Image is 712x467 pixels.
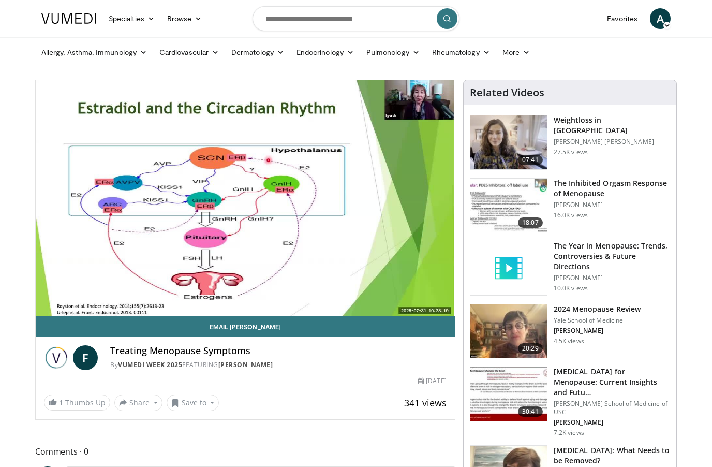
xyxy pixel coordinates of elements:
span: 341 views [404,397,447,409]
button: Save to [167,395,219,411]
img: VuMedi Logo [41,13,96,24]
a: Rheumatology [426,42,496,63]
a: More [496,42,536,63]
p: 7.2K views [554,429,584,437]
h3: The Year in Menopause: Trends, Controversies & Future Directions [554,241,670,272]
a: Specialties [102,8,161,29]
img: 283c0f17-5e2d-42ba-a87c-168d447cdba4.150x105_q85_crop-smart_upscale.jpg [470,179,547,232]
h3: [MEDICAL_DATA]: What Needs to be Removed? [554,445,670,466]
h4: Related Videos [470,86,544,99]
input: Search topics, interventions [253,6,459,31]
p: Yale School of Medicine [554,316,641,325]
div: [DATE] [418,376,446,386]
p: [PERSON_NAME] [PERSON_NAME] [554,138,670,146]
a: Favorites [601,8,644,29]
img: video_placeholder_short.svg [470,241,547,295]
p: 27.5K views [554,148,588,156]
p: [PERSON_NAME] [554,274,670,282]
a: The Year in Menopause: Trends, Controversies & Future Directions [PERSON_NAME] 10.0K views [470,241,670,296]
a: Vumedi Week 2025 [118,360,182,369]
video-js: Video Player [36,80,455,316]
a: 20:29 2024 Menopause Review Yale School of Medicine [PERSON_NAME] 4.5K views [470,304,670,359]
img: Vumedi Week 2025 [44,345,69,370]
h3: 2024 Menopause Review [554,304,641,314]
span: 30:41 [518,406,543,417]
h3: The Inhibited Orgasm Response of Menopause [554,178,670,199]
p: [PERSON_NAME] [554,327,641,335]
p: 16.0K views [554,211,588,220]
span: 07:41 [518,155,543,165]
a: Cardiovascular [153,42,225,63]
a: 18:07 The Inhibited Orgasm Response of Menopause [PERSON_NAME] 16.0K views [470,178,670,233]
a: Pulmonology [360,42,426,63]
p: 10.0K views [554,284,588,293]
h4: Treating Menopause Symptoms [110,345,447,357]
p: [PERSON_NAME] [554,418,670,427]
div: By FEATURING [110,360,447,370]
button: Share [114,395,162,411]
a: [PERSON_NAME] [218,360,273,369]
img: 47271b8a-94f4-49c8-b914-2a3d3af03a9e.150x105_q85_crop-smart_upscale.jpg [470,367,547,421]
a: F [73,345,98,370]
a: Dermatology [225,42,290,63]
h3: [MEDICAL_DATA] for Menopause: Current Insights and Futu… [554,367,670,398]
h3: Weightloss in [GEOGRAPHIC_DATA] [554,115,670,136]
a: 07:41 Weightloss in [GEOGRAPHIC_DATA] [PERSON_NAME] [PERSON_NAME] 27.5K views [470,115,670,170]
a: Endocrinology [290,42,360,63]
img: 9983fed1-7565-45be-8934-aef1103ce6e2.150x105_q85_crop-smart_upscale.jpg [470,115,547,169]
p: [PERSON_NAME] [554,201,670,209]
a: 30:41 [MEDICAL_DATA] for Menopause: Current Insights and Futu… [PERSON_NAME] School of Medicine o... [470,367,670,437]
a: Browse [161,8,209,29]
a: Email [PERSON_NAME] [36,316,455,337]
span: Comments 0 [35,445,455,458]
a: 1 Thumbs Up [44,395,110,411]
span: 20:29 [518,343,543,354]
p: 4.5K views [554,337,584,345]
p: [PERSON_NAME] School of Medicine of USC [554,400,670,416]
img: 692f135d-47bd-4f7e-b54d-786d036e68d3.150x105_q85_crop-smart_upscale.jpg [470,304,547,358]
a: A [650,8,671,29]
span: 18:07 [518,217,543,228]
a: Allergy, Asthma, Immunology [35,42,153,63]
span: 1 [59,398,63,407]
